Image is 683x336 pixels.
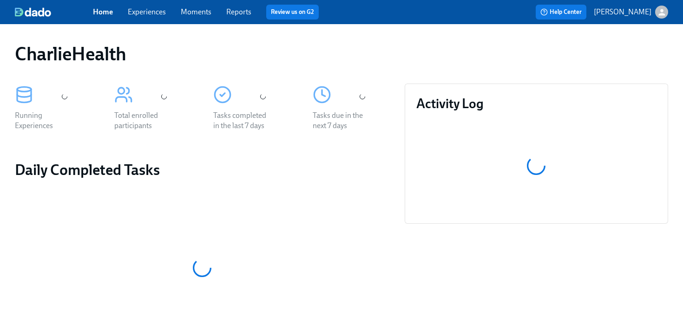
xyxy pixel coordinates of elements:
a: Home [93,7,113,16]
h3: Activity Log [416,95,657,112]
div: Running Experiences [15,110,74,131]
a: Moments [181,7,211,16]
div: Tasks due in the next 7 days [313,110,372,131]
a: dado [15,7,93,17]
a: Reports [226,7,251,16]
button: Review us on G2 [266,5,319,19]
a: Review us on G2 [271,7,314,17]
h2: Daily Completed Tasks [15,161,390,179]
div: Total enrolled participants [114,110,174,131]
h1: CharlieHealth [15,43,126,65]
button: Help Center [536,5,586,19]
img: dado [15,7,51,17]
a: Experiences [128,7,166,16]
div: Tasks completed in the last 7 days [213,110,273,131]
button: [PERSON_NAME] [594,6,668,19]
span: Help Center [540,7,582,17]
p: [PERSON_NAME] [594,7,651,17]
